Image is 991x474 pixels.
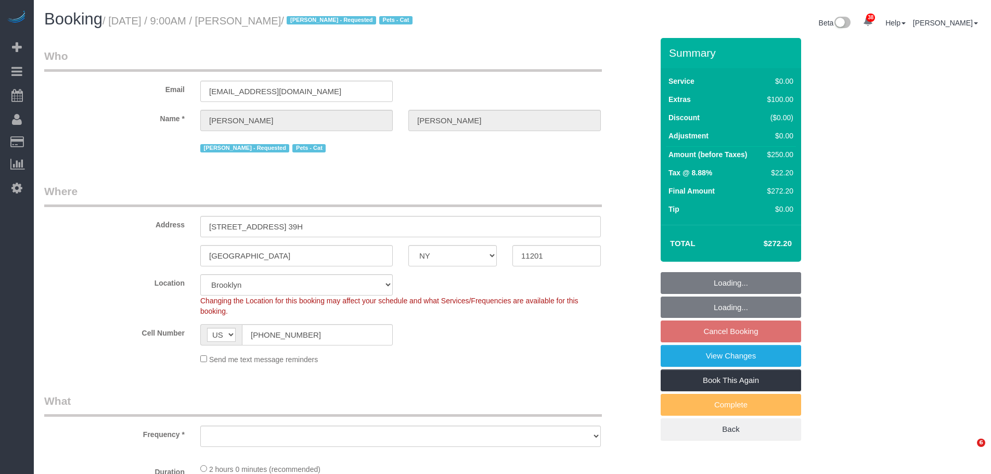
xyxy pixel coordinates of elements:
input: City [200,245,393,266]
label: Name * [36,110,192,124]
label: Tax @ 8.88% [668,168,712,178]
a: Book This Again [661,369,801,391]
legend: Who [44,48,602,72]
input: First Name [200,110,393,131]
span: Pets - Cat [379,16,413,24]
label: Cell Number [36,324,192,338]
img: Automaid Logo [6,10,27,25]
span: [PERSON_NAME] - Requested [287,16,376,24]
span: Pets - Cat [292,144,326,152]
img: New interface [833,17,851,30]
span: Send me text message reminders [209,355,318,364]
a: [PERSON_NAME] [913,19,978,27]
div: $0.00 [763,76,793,86]
div: $100.00 [763,94,793,105]
label: Service [668,76,694,86]
span: [PERSON_NAME] - Requested [200,144,289,152]
label: Final Amount [668,186,715,196]
a: 38 [858,10,878,33]
input: Zip Code [512,245,601,266]
h4: $272.20 [732,239,792,248]
span: 2 hours 0 minutes (recommended) [209,465,320,473]
span: Booking [44,10,102,28]
input: Cell Number [242,324,393,345]
iframe: Intercom live chat [956,439,981,464]
div: $0.00 [763,131,793,141]
label: Location [36,274,192,288]
a: Help [885,19,906,27]
span: / [281,15,416,27]
label: Amount (before Taxes) [668,149,747,160]
a: Beta [819,19,851,27]
div: $272.20 [763,186,793,196]
a: Back [661,418,801,440]
div: $22.20 [763,168,793,178]
label: Discount [668,112,700,123]
label: Adjustment [668,131,709,141]
div: $0.00 [763,204,793,214]
label: Email [36,81,192,95]
label: Frequency * [36,426,192,440]
div: $250.00 [763,149,793,160]
small: / [DATE] / 9:00AM / [PERSON_NAME] [102,15,416,27]
legend: What [44,393,602,417]
h3: Summary [669,47,796,59]
a: View Changes [661,345,801,367]
legend: Where [44,184,602,207]
span: 38 [866,14,875,22]
span: 6 [977,439,985,447]
label: Extras [668,94,691,105]
label: Tip [668,204,679,214]
strong: Total [670,239,696,248]
input: Email [200,81,393,102]
div: ($0.00) [763,112,793,123]
span: Changing the Location for this booking may affect your schedule and what Services/Frequencies are... [200,297,578,315]
label: Address [36,216,192,230]
input: Last Name [408,110,601,131]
